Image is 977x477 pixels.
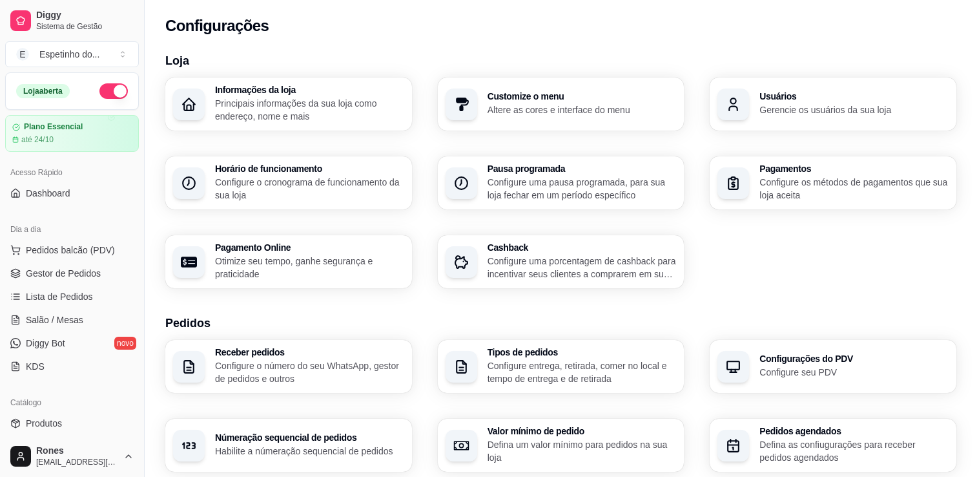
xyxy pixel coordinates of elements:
a: Plano Essencialaté 24/10 [5,115,139,152]
p: Defina as confiugurações para receber pedidos agendados [759,438,949,464]
h3: Pagamento Online [215,243,404,252]
div: Catálogo [5,392,139,413]
h3: Númeração sequencial de pedidos [215,433,404,442]
p: Configure uma pausa programada, para sua loja fechar em um período específico [488,176,677,202]
h3: Usuários [759,92,949,101]
span: [EMAIL_ADDRESS][DOMAIN_NAME] [36,457,118,467]
div: Loja aberta [16,84,70,98]
h3: Customize o menu [488,92,677,101]
a: Dashboard [5,183,139,204]
h3: Configurações do PDV [759,354,949,363]
h3: Pausa programada [488,164,677,173]
span: E [16,48,29,61]
p: Principais informações da sua loja como endereço, nome e mais [215,97,404,123]
a: Produtos [5,413,139,434]
button: Receber pedidosConfigure o número do seu WhatsApp, gestor de pedidos e outros [165,340,412,393]
h2: Configurações [165,16,269,36]
p: Defina um valor mínimo para pedidos na sua loja [488,438,677,464]
a: Gestor de Pedidos [5,263,139,284]
a: Salão / Mesas [5,310,139,330]
a: DiggySistema de Gestão [5,5,139,36]
button: Alterar Status [99,83,128,99]
span: Diggy [36,10,134,21]
h3: Pedidos agendados [759,427,949,436]
p: Gerencie os usuários da sua loja [759,103,949,116]
span: Rones [36,445,118,457]
p: Configure entrega, retirada, comer no local e tempo de entrega e de retirada [488,359,677,385]
p: Altere as cores e interface do menu [488,103,677,116]
button: Pausa programadaConfigure uma pausa programada, para sua loja fechar em um período específico [438,156,684,209]
span: Dashboard [26,187,70,200]
button: Númeração sequencial de pedidosHabilite a númeração sequencial de pedidos [165,419,412,472]
p: Configure o número do seu WhatsApp, gestor de pedidos e outros [215,359,404,385]
a: Lista de Pedidos [5,286,139,307]
button: Rones[EMAIL_ADDRESS][DOMAIN_NAME] [5,441,139,472]
button: Valor mínimo de pedidoDefina um valor mínimo para pedidos na sua loja [438,419,684,472]
button: Configurações do PDVConfigure seu PDV [710,340,956,393]
p: Configure seu PDV [759,366,949,379]
button: Horário de funcionamentoConfigure o cronograma de funcionamento da sua loja [165,156,412,209]
p: Configure uma porcentagem de cashback para incentivar seus clientes a comprarem em sua loja [488,255,677,281]
h3: Receber pedidos [215,348,404,357]
article: Plano Essencial [24,122,83,132]
span: Produtos [26,417,62,430]
h3: Valor mínimo de pedido [488,427,677,436]
button: Pedidos balcão (PDV) [5,240,139,260]
button: UsuáriosGerencie os usuários da sua loja [710,78,956,131]
button: Tipos de pedidosConfigure entrega, retirada, comer no local e tempo de entrega e de retirada [438,340,684,393]
h3: Loja [165,52,956,70]
span: KDS [26,360,45,373]
h3: Cashback [488,243,677,252]
button: Pagamento OnlineOtimize seu tempo, ganhe segurança e praticidade [165,235,412,288]
div: Acesso Rápido [5,162,139,183]
p: Habilite a númeração sequencial de pedidos [215,445,404,458]
p: Otimize seu tempo, ganhe segurança e praticidade [215,255,404,281]
span: Gestor de Pedidos [26,267,101,280]
p: Configure o cronograma de funcionamento da sua loja [215,176,404,202]
article: até 24/10 [21,134,54,145]
a: KDS [5,356,139,377]
h3: Pagamentos [759,164,949,173]
p: Configure os métodos de pagamentos que sua loja aceita [759,176,949,202]
a: Diggy Botnovo [5,333,139,354]
span: Lista de Pedidos [26,290,93,303]
span: Pedidos balcão (PDV) [26,244,115,257]
div: Espetinho do ... [39,48,99,61]
button: Customize o menuAltere as cores e interface do menu [438,78,684,131]
h3: Tipos de pedidos [488,348,677,357]
button: Pedidos agendadosDefina as confiugurações para receber pedidos agendados [710,419,956,472]
h3: Informações da loja [215,85,404,94]
button: CashbackConfigure uma porcentagem de cashback para incentivar seus clientes a comprarem em sua loja [438,235,684,288]
button: PagamentosConfigure os métodos de pagamentos que sua loja aceita [710,156,956,209]
h3: Horário de funcionamento [215,164,404,173]
span: Diggy Bot [26,337,65,350]
button: Select a team [5,41,139,67]
h3: Pedidos [165,314,956,332]
button: Informações da lojaPrincipais informações da sua loja como endereço, nome e mais [165,78,412,131]
div: Dia a dia [5,219,139,240]
span: Sistema de Gestão [36,21,134,32]
span: Salão / Mesas [26,313,83,326]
